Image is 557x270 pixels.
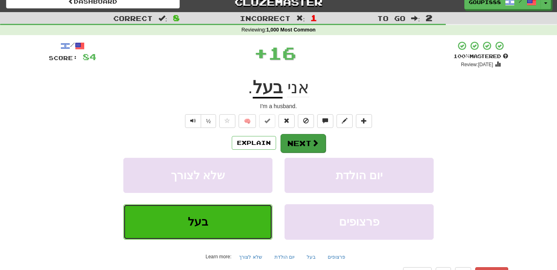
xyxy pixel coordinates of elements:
[310,13,317,23] span: 1
[268,43,296,63] span: 16
[377,14,405,22] span: To go
[123,204,272,239] button: בעל
[232,136,276,150] button: Explain
[49,102,508,110] div: I'm a husband.
[123,158,272,193] button: שלא לצורך
[183,114,216,128] div: Text-to-speech controls
[285,204,434,239] button: פרצופים
[113,14,153,22] span: Correct
[248,78,253,97] span: .
[336,169,382,182] span: יום הולדת
[337,114,353,128] button: Edit sentence (alt+d)
[298,114,314,128] button: Ignore sentence (alt+i)
[285,158,434,193] button: יום הולדת
[173,13,180,23] span: 8
[254,41,268,65] span: +
[253,78,283,98] u: בעל
[219,114,235,128] button: Favorite sentence (alt+f)
[240,14,291,22] span: Incorrect
[356,114,372,128] button: Add to collection (alt+a)
[411,15,420,22] span: :
[323,251,350,263] button: פרצופים
[317,114,333,128] button: Discuss sentence (alt+u)
[287,78,309,97] span: אני
[235,251,266,263] button: שלא לצורך
[49,41,96,51] div: /
[206,254,231,260] small: Learn more:
[259,114,275,128] button: Set this sentence to 100% Mastered (alt+m)
[83,52,96,62] span: 84
[426,13,432,23] span: 2
[158,15,167,22] span: :
[188,216,208,228] span: בעל
[185,114,201,128] button: Play sentence audio (ctl+space)
[201,114,216,128] button: ½
[453,53,508,60] div: Mastered
[339,216,379,228] span: פרצופים
[171,169,225,182] span: שלא לצורך
[49,54,78,61] span: Score:
[278,114,295,128] button: Reset to 0% Mastered (alt+r)
[461,62,493,67] small: Review: [DATE]
[453,53,470,59] span: 100 %
[266,27,316,33] strong: 1,000 Most Common
[296,15,305,22] span: :
[239,114,256,128] button: 🧠
[302,251,320,263] button: בעל
[270,251,299,263] button: יום הולדת
[281,134,326,153] button: Next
